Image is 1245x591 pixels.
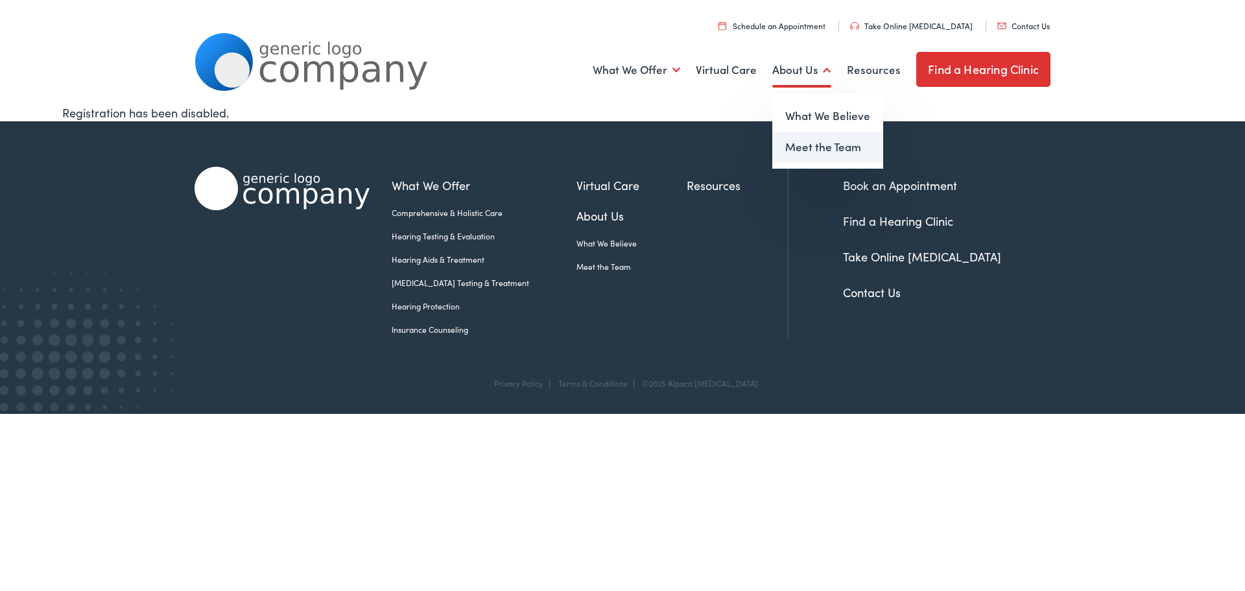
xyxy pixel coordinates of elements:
a: Find a Hearing Clinic [916,52,1050,87]
a: What We Offer [392,176,576,194]
a: Hearing Protection [392,300,576,312]
a: Meet the Team [772,132,883,163]
a: About Us [576,207,687,224]
a: What We Believe [576,237,687,249]
a: Virtual Care [696,46,757,94]
a: Schedule an Appointment [718,20,825,31]
a: Meet the Team [576,261,687,272]
a: Contact Us [843,284,901,300]
a: Virtual Care [576,176,687,194]
img: utility icon [997,23,1006,29]
a: What We Believe [772,101,883,132]
a: Take Online [MEDICAL_DATA] [843,248,1001,265]
a: Book an Appointment [843,177,957,193]
a: Contact Us [997,20,1050,31]
img: utility icon [850,22,859,30]
a: Hearing Aids & Treatment [392,254,576,265]
a: Insurance Counseling [392,324,576,335]
a: Find a Hearing Clinic [843,213,953,229]
a: Resources [687,176,788,194]
a: [MEDICAL_DATA] Testing & Treatment [392,277,576,289]
a: Take Online [MEDICAL_DATA] [850,20,973,31]
img: utility icon [718,21,726,30]
a: Resources [847,46,901,94]
div: ©2025 Alpaca [MEDICAL_DATA] [636,379,758,388]
a: Privacy Policy [494,378,543,389]
a: Terms & Conditions [558,378,627,389]
a: About Us [772,46,831,94]
a: Comprehensive & Holistic Care [392,207,576,219]
div: Registration has been disabled. [62,104,1183,121]
a: What We Offer [593,46,680,94]
a: Hearing Testing & Evaluation [392,230,576,242]
img: Alpaca Audiology [195,167,370,210]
